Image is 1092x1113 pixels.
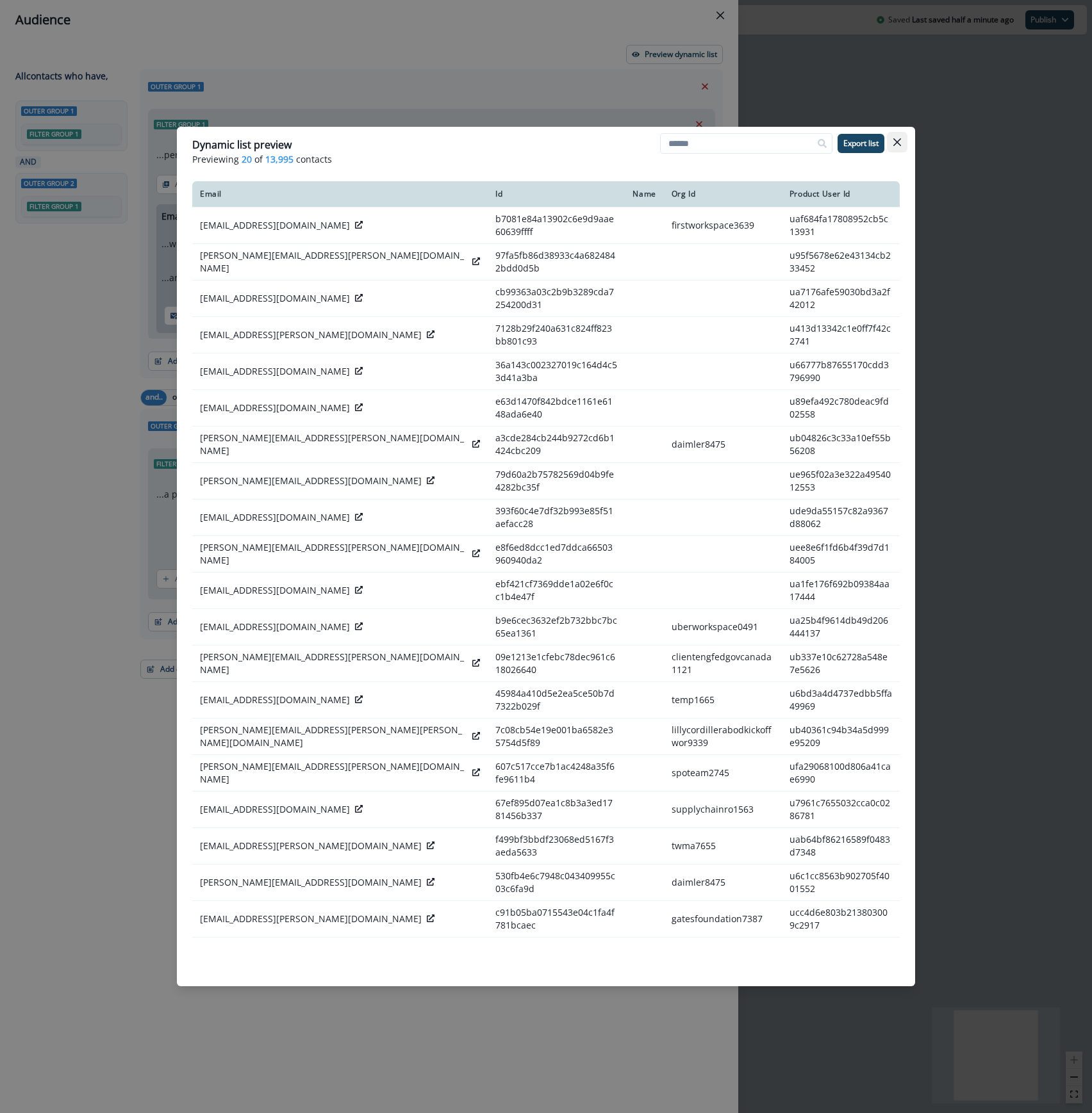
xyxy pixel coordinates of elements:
[488,316,625,353] td: 7128b29f240a631c824ff823bb801c93
[200,292,350,305] p: [EMAIL_ADDRESS][DOMAIN_NAME]
[838,134,884,153] button: Export list
[488,499,625,535] td: 393f60c4e7df32b993e85f51aefacc28
[782,462,900,499] td: ue965f02a3e322a4954012553
[782,754,900,791] td: ufa29068100d806a41cae6990
[782,499,900,535] td: ude9da55157c82a9367d88062
[782,718,900,754] td: ub40361c94b34a5d999e95209
[782,353,900,389] td: u66777b87655170cdd3796990
[488,207,625,243] td: b7081e84a13902c6e9d9aae60639ffff
[782,535,900,572] td: uee8e6f1fd6b4f39d7d184005
[200,511,350,524] p: [EMAIL_ADDRESS][DOMAIN_NAME]
[664,791,782,827] td: supplychainro1563
[782,608,900,645] td: ua25b4f9614db49d206444137
[200,621,350,633] p: [EMAIL_ADDRESS][DOMAIN_NAME]
[782,280,900,316] td: ua7176afe59030bd3a2f42012
[488,791,625,827] td: 67ef895d07ea1c8b3a3ed1781456b337
[488,389,625,426] td: e63d1470f842bdce1161e6148ada6e40
[495,189,617,199] div: Id
[633,189,656,199] div: Name
[782,426,900,462] td: ub04826c3c33a10ef55b56208
[200,249,467,275] p: [PERSON_NAME][EMAIL_ADDRESS][PERSON_NAME][DOMAIN_NAME]
[782,207,900,243] td: uaf684fa17808952cb5c13931
[200,651,467,676] p: [PERSON_NAME][EMAIL_ADDRESS][PERSON_NAME][DOMAIN_NAME]
[200,584,350,597] p: [EMAIL_ADDRESS][DOMAIN_NAME]
[200,803,350,816] p: [EMAIL_ADDRESS][DOMAIN_NAME]
[488,608,625,645] td: b9e6cec3632ef2b732bbc7bc65ea1361
[664,207,782,243] td: firstworkspace3639
[664,608,782,645] td: uberworkspace0491
[192,137,292,152] p: Dynamic list preview
[790,189,892,199] div: Product User Id
[200,541,467,567] p: [PERSON_NAME][EMAIL_ADDRESS][PERSON_NAME][DOMAIN_NAME]
[488,572,625,608] td: ebf421cf7369dde1a02e6f0cc1b4e47f
[200,876,422,889] p: [PERSON_NAME][EMAIL_ADDRESS][DOMAIN_NAME]
[200,760,467,786] p: [PERSON_NAME][EMAIL_ADDRESS][PERSON_NAME][DOMAIN_NAME]
[664,426,782,462] td: daimler8475
[782,243,900,280] td: u95f5678e62e43134cb233452
[782,389,900,426] td: u89efa492c780deac9fd02558
[192,152,900,166] p: Previewing of contacts
[488,718,625,754] td: 7c08cb54e19e001ba6582e35754d5f89
[488,827,625,864] td: f499bf3bbdf23068ed5167f3aeda5633
[664,864,782,900] td: daimler8475
[200,365,350,378] p: [EMAIL_ADDRESS][DOMAIN_NAME]
[488,754,625,791] td: 607c517cce7b1ac4248a35f6fe9611b4
[488,462,625,499] td: 79d60a2b75782569d04b9fe4282bc35f
[664,827,782,864] td: twma7655
[200,694,350,706] p: [EMAIL_ADDRESS][DOMAIN_NAME]
[488,280,625,316] td: cb99363a03c2b9b3289cda7254200d31
[488,645,625,681] td: 09e1213e1cfebc78dec961c618026640
[488,243,625,280] td: 97fa5fb86d38933c4a6824842bdd0d5b
[672,189,774,199] div: Org Id
[488,535,625,572] td: e8f6ed8dcc1ed7ddca66503960940da2
[887,132,907,152] button: Close
[664,754,782,791] td: spoteam2745
[488,353,625,389] td: 36a143c002327019c164d4c53d41a3ba
[265,152,294,166] span: 13,995
[200,913,422,925] p: [EMAIL_ADDRESS][PERSON_NAME][DOMAIN_NAME]
[782,681,900,718] td: u6bd3a4d4737edbb5ffa49969
[664,645,782,681] td: clientengfedgovcanada1121
[200,189,480,199] div: Email
[664,900,782,937] td: gatesfoundation7387
[664,681,782,718] td: temp1665
[200,402,350,414] p: [EMAIL_ADDRESS][DOMAIN_NAME]
[782,316,900,353] td: u413d13342c1e0ff7f42c2741
[488,864,625,900] td: 530fb4e6c7948c043409955c03c6fa9d
[200,329,422,341] p: [EMAIL_ADDRESS][PERSON_NAME][DOMAIN_NAME]
[782,864,900,900] td: u6c1cc8563b902705f4001552
[200,724,467,749] p: [PERSON_NAME][EMAIL_ADDRESS][PERSON_NAME][PERSON_NAME][DOMAIN_NAME]
[488,681,625,718] td: 45984a410d5e2ea5ce50b7d7322b029f
[782,791,900,827] td: u7961c7655032cca0c0286781
[200,840,422,852] p: [EMAIL_ADDRESS][PERSON_NAME][DOMAIN_NAME]
[843,139,879,148] p: Export list
[200,475,422,487] p: [PERSON_NAME][EMAIL_ADDRESS][DOMAIN_NAME]
[782,827,900,864] td: uab64bf86216589f0483d7348
[782,572,900,608] td: ua1fe176f692b09384aa17444
[782,645,900,681] td: ub337e10c62728a548e7e5626
[200,432,467,457] p: [PERSON_NAME][EMAIL_ADDRESS][PERSON_NAME][DOMAIN_NAME]
[242,152,252,166] span: 20
[488,426,625,462] td: a3cde284cb244b9272cd6b1424cbc209
[488,900,625,937] td: c91b05ba0715543e04c1fa4f781bcaec
[782,900,900,937] td: ucc4d6e803b213803009c2917
[664,718,782,754] td: lillycordillerabodkickoffwor9339
[200,219,350,232] p: [EMAIL_ADDRESS][DOMAIN_NAME]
